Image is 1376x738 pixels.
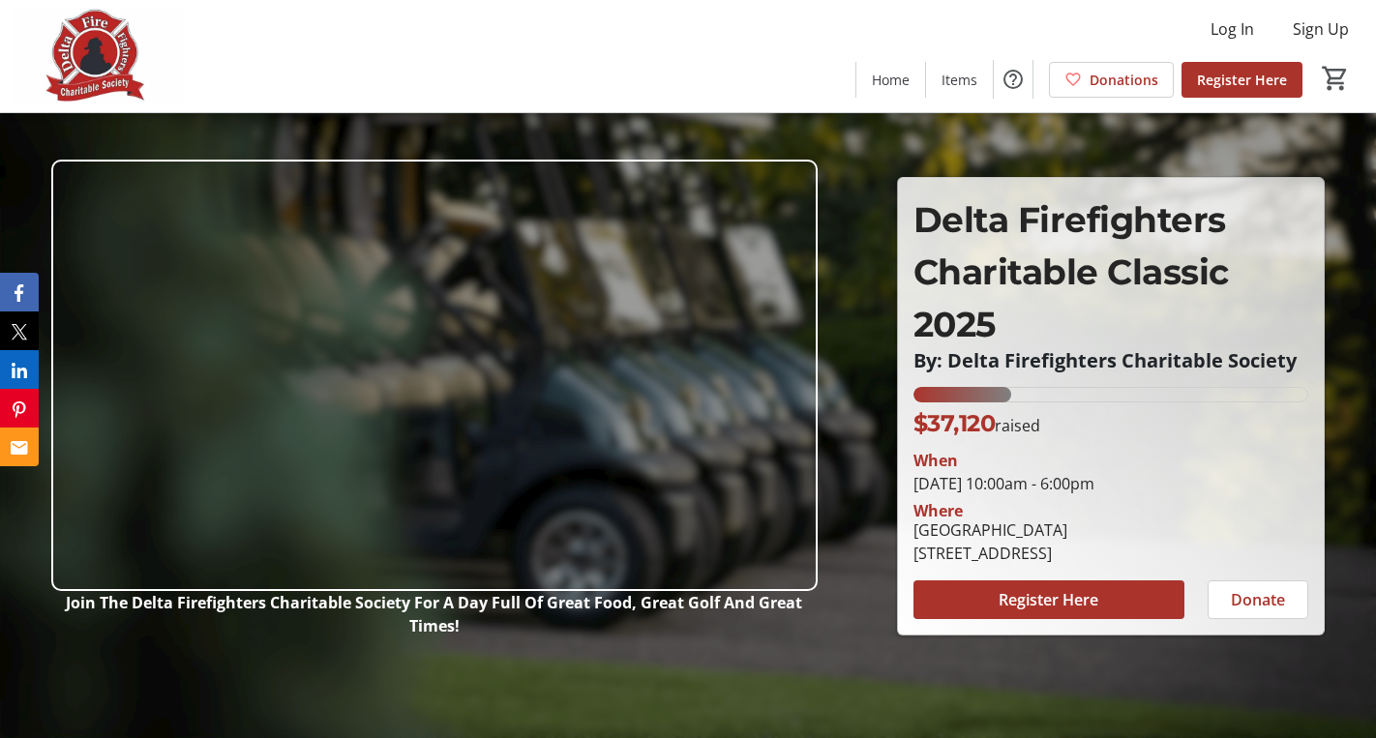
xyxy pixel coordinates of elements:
button: Donate [1208,580,1308,619]
button: Register Here [913,580,1184,619]
span: Register Here [999,588,1098,611]
a: Home [856,62,925,98]
button: Help [994,60,1032,99]
button: Cart [1318,61,1353,96]
span: Delta Firefighters Charitable Classic 2025 [913,198,1229,345]
a: Items [926,62,993,98]
a: Register Here [1182,62,1302,98]
span: Donations [1090,70,1158,90]
div: [DATE] 10:00am - 6:00pm [913,472,1308,495]
button: Sign Up [1277,14,1364,44]
span: Log In [1211,17,1254,41]
div: [STREET_ADDRESS] [913,542,1067,565]
span: Sign Up [1293,17,1349,41]
p: raised [913,406,1041,441]
div: 24.746993333333332% of fundraising goal reached [913,387,1308,402]
span: Home [872,70,910,90]
div: When [913,449,958,472]
strong: Join The Delta Firefighters Charitable Society For A Day Full Of Great Food, Great Golf And Great... [66,592,802,636]
span: Register Here [1197,70,1287,90]
span: Items [942,70,977,90]
a: Donations [1049,62,1174,98]
span: $37,120 [913,409,996,437]
div: [GEOGRAPHIC_DATA] [913,518,1067,542]
p: By: Delta Firefighters Charitable Society [913,350,1308,371]
span: Donate [1231,588,1285,611]
img: Delta Firefighters Charitable Society's Logo [12,8,184,104]
button: Log In [1195,14,1270,44]
img: Campaign CTA Media Photo [51,160,817,590]
div: Where [913,503,963,518]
